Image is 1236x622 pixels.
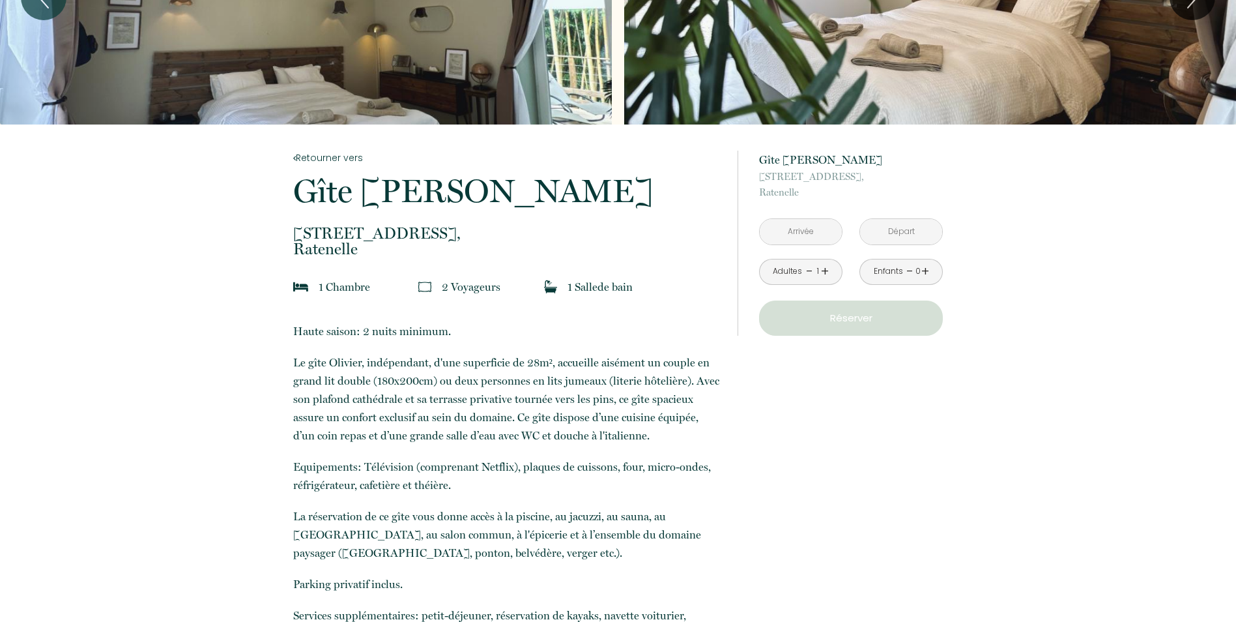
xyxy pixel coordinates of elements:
[906,261,913,282] a: -
[759,301,943,336] button: Réserver
[759,151,943,169] p: Gîte [PERSON_NAME]
[760,219,842,244] input: Arrivée
[293,458,721,494] p: Equipements: Télévision (comprenant Netflix), plaques de cuissons, four, micro-ondes, réfrigérate...
[293,151,721,165] a: Retourner vers
[319,278,370,296] p: 1 Chambre
[293,226,721,241] span: [STREET_ADDRESS],
[764,310,938,326] p: Réserver
[759,169,943,200] p: Ratenelle
[806,261,813,282] a: -
[860,219,942,244] input: Départ
[293,226,721,257] p: Ratenelle
[759,169,943,185] span: [STREET_ADDRESS],
[496,280,500,293] span: s
[915,265,921,278] div: 0
[821,261,829,282] a: +
[773,265,802,278] div: Adultes
[814,265,821,278] div: 1
[293,175,721,207] p: Gîte [PERSON_NAME]
[442,278,500,296] p: 2 Voyageur
[293,575,721,593] p: Parking privatif inclus.
[293,353,721,445] p: Le gîte Olivier, indépendant, d'une superficie de 28m², accueille aisément un couple en grand lit...
[874,265,903,278] div: Enfants
[293,507,721,562] p: La réservation de ce gîte vous donne accès à la piscine, au jacuzzi, au sauna, au [GEOGRAPHIC_DAT...
[921,261,929,282] a: +
[568,278,633,296] p: 1 Salle de bain
[418,280,431,293] img: guests
[293,322,721,340] p: Haute saison: 2 nuits minimum.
